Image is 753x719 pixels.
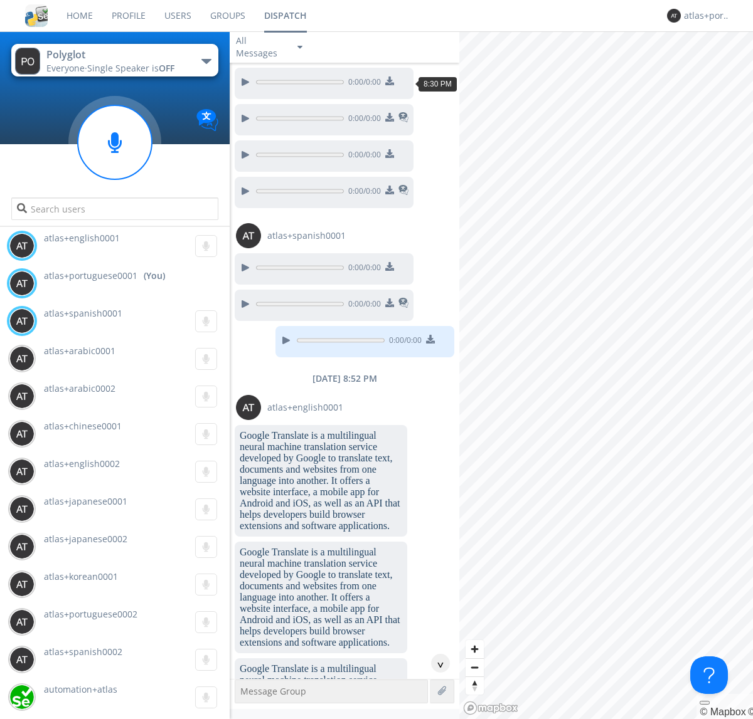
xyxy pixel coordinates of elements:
[196,109,218,131] img: Translation enabled
[385,113,394,122] img: download media button
[690,656,728,694] iframe: Toggle Customer Support
[398,183,409,199] span: This is a translated message
[9,346,35,371] img: 373638.png
[11,44,218,76] button: PolyglotEveryone·Single Speaker isOFF
[15,48,40,75] img: 373638.png
[9,384,35,409] img: 373638.png
[398,112,409,122] img: translated-message
[9,233,35,258] img: 373638.png
[46,62,188,75] div: Everyone ·
[398,185,409,195] img: translated-message
[9,421,35,446] img: 373638.png
[240,547,402,648] dc-p: Google Translate is a multilingual neural machine translation service developed by Google to tran...
[344,186,381,199] span: 0:00 / 0:00
[46,48,188,62] div: Polyglot
[9,534,35,559] img: 373638.png
[684,9,731,22] div: atlas+portuguese0001
[9,609,35,634] img: 373638.png
[297,46,302,49] img: caret-down-sm.svg
[344,262,381,276] span: 0:00 / 0:00
[9,647,35,672] img: 373638.png
[466,640,484,658] button: Zoom in
[44,683,117,695] span: automation+atlas
[466,658,484,676] button: Zoom out
[431,654,450,673] div: ^
[236,223,261,248] img: 373638.png
[44,458,120,470] span: atlas+english0002
[87,62,174,74] span: Single Speaker is
[667,9,681,23] img: 373638.png
[44,232,120,244] span: atlas+english0001
[398,110,409,127] span: This is a translated message
[44,570,118,582] span: atlas+korean0001
[385,262,394,271] img: download media button
[398,298,409,308] img: translated-message
[236,395,261,420] img: 373638.png
[44,533,127,545] span: atlas+japanese0002
[9,572,35,597] img: 373638.png
[344,298,381,312] span: 0:00 / 0:00
[44,646,122,658] span: atlas+spanish0002
[267,229,346,242] span: atlas+spanish0001
[700,706,745,717] a: Mapbox
[426,335,435,344] img: download media button
[466,659,484,676] span: Zoom out
[344,76,381,90] span: 0:00 / 0:00
[44,307,122,319] span: atlas+spanish0001
[385,186,394,194] img: download media button
[700,701,710,705] button: Toggle attribution
[44,420,122,432] span: atlas+chinese0001
[9,496,35,522] img: 373638.png
[385,335,422,349] span: 0:00 / 0:00
[385,76,394,85] img: download media button
[344,113,381,127] span: 0:00 / 0:00
[463,701,518,715] a: Mapbox logo
[44,382,115,394] span: atlas+arabic0002
[44,495,127,507] span: atlas+japanese0001
[344,149,381,163] span: 0:00 / 0:00
[424,80,452,88] span: 8:30 PM
[236,34,286,60] div: All Messages
[25,4,48,27] img: cddb5a64eb264b2086981ab96f4c1ba7
[44,270,137,282] span: atlas+portuguese0001
[44,345,115,357] span: atlas+arabic0001
[11,197,218,220] input: Search users
[144,270,165,282] div: (You)
[385,298,394,307] img: download media button
[9,685,35,710] img: d2d01cd9b4174d08988066c6d424eccd
[385,149,394,158] img: download media button
[398,296,409,312] span: This is a translated message
[267,401,343,414] span: atlas+english0001
[230,372,459,385] div: [DATE] 8:52 PM
[240,430,402,532] dc-p: Google Translate is a multilingual neural machine translation service developed by Google to tran...
[159,62,174,74] span: OFF
[9,459,35,484] img: 373638.png
[9,308,35,333] img: 373638.png
[44,608,137,620] span: atlas+portuguese0002
[466,676,484,695] button: Reset bearing to north
[9,271,35,296] img: 373638.png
